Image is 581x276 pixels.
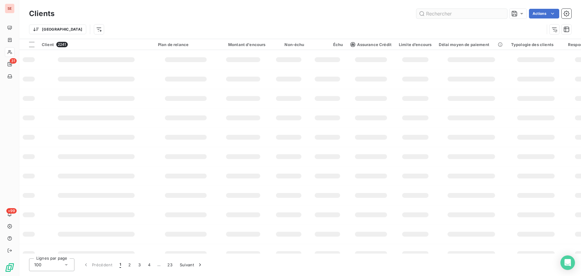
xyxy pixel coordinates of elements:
button: Précédent [79,258,116,271]
button: 1 [116,258,125,271]
div: Plan de relance [158,42,214,47]
div: Non-échu [273,42,304,47]
div: SE [5,4,15,13]
div: Limite d’encours [399,42,432,47]
div: Open Intercom Messenger [560,255,575,270]
button: 4 [144,258,154,271]
button: 23 [164,258,176,271]
button: Actions [529,9,559,18]
span: 100 [34,262,41,268]
button: Suivant [176,258,207,271]
div: Délai moyen de paiement [439,42,504,47]
span: Client [42,42,54,47]
div: Échu [312,42,343,47]
span: Assurance Crédit [350,42,392,47]
button: 2 [125,258,134,271]
div: Montant d'encours [221,42,266,47]
input: Rechercher [416,9,507,18]
button: 3 [135,258,144,271]
span: … [154,260,164,270]
span: 1 [120,262,121,268]
span: +99 [6,208,17,214]
img: Logo LeanPay [5,263,15,272]
span: 31 [10,58,17,64]
button: [GEOGRAPHIC_DATA] [29,25,86,34]
span: 2241 [56,42,68,47]
div: Typologie des clients [511,42,561,47]
h3: Clients [29,8,54,19]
